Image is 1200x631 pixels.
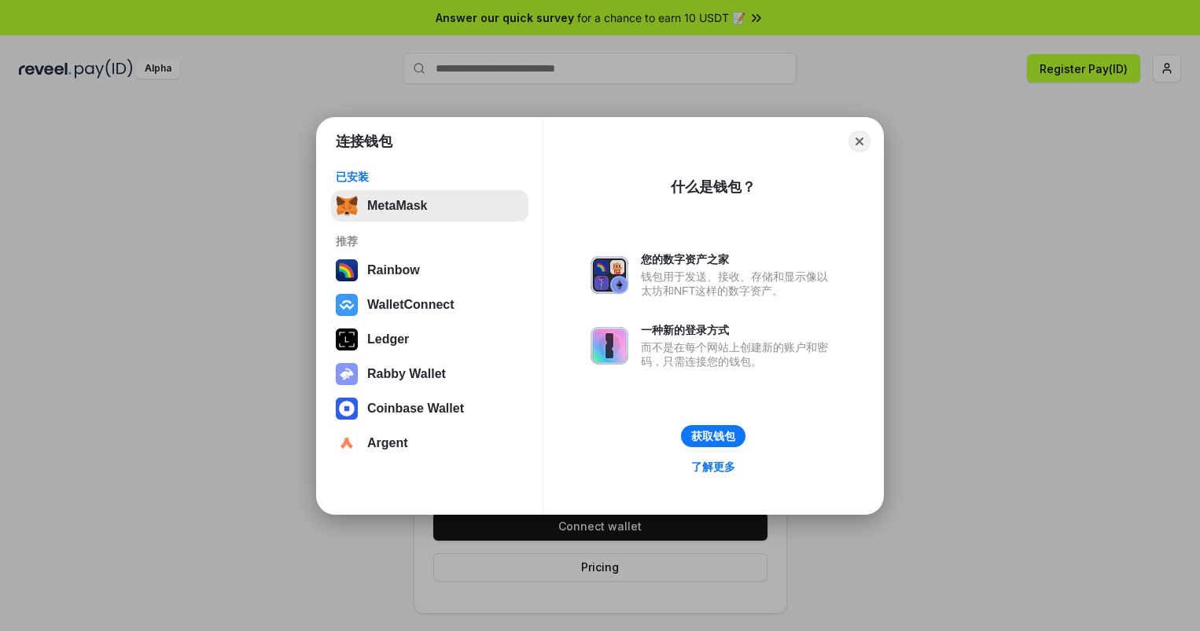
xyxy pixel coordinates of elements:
img: svg+xml,%3Csvg%20width%3D%2228%22%20height%3D%2228%22%20viewBox%3D%220%200%2028%2028%22%20fill%3D... [336,398,358,420]
div: WalletConnect [367,298,455,312]
div: 什么是钱包？ [671,178,756,196]
img: svg+xml,%3Csvg%20width%3D%22120%22%20height%3D%22120%22%20viewBox%3D%220%200%20120%20120%22%20fil... [336,259,358,281]
div: 了解更多 [691,460,735,474]
div: MetaMask [367,199,427,213]
button: Coinbase Wallet [331,393,528,424]
img: svg+xml,%3Csvg%20xmlns%3D%22http%3A%2F%2Fwww.w3.org%2F2000%2Fsvg%22%20fill%3D%22none%22%20viewBox... [591,327,628,365]
div: 已安装 [336,170,524,184]
img: svg+xml,%3Csvg%20xmlns%3D%22http%3A%2F%2Fwww.w3.org%2F2000%2Fsvg%22%20fill%3D%22none%22%20viewBox... [591,256,628,294]
div: 钱包用于发送、接收、存储和显示像以太坊和NFT这样的数字资产。 [641,270,836,298]
button: Rainbow [331,255,528,286]
img: svg+xml,%3Csvg%20width%3D%2228%22%20height%3D%2228%22%20viewBox%3D%220%200%2028%2028%22%20fill%3D... [336,432,358,454]
a: 了解更多 [682,457,745,477]
div: Argent [367,436,408,450]
button: 获取钱包 [681,425,745,447]
button: WalletConnect [331,289,528,321]
img: svg+xml,%3Csvg%20fill%3D%22none%22%20height%3D%2233%22%20viewBox%3D%220%200%2035%2033%22%20width%... [336,195,358,217]
div: Ledger [367,332,409,347]
img: svg+xml,%3Csvg%20xmlns%3D%22http%3A%2F%2Fwww.w3.org%2F2000%2Fsvg%22%20width%3D%2228%22%20height%3... [336,328,358,350]
div: Rainbow [367,263,420,277]
h1: 连接钱包 [336,132,392,151]
div: 而不是在每个网站上创建新的账户和密码，只需连接您的钱包。 [641,340,836,369]
div: 推荐 [336,234,524,248]
img: svg+xml,%3Csvg%20width%3D%2228%22%20height%3D%2228%22%20viewBox%3D%220%200%2028%2028%22%20fill%3D... [336,294,358,316]
div: Rabby Wallet [367,367,446,381]
div: 您的数字资产之家 [641,252,836,266]
button: Rabby Wallet [331,358,528,390]
button: Argent [331,427,528,459]
div: Coinbase Wallet [367,402,464,416]
div: 获取钱包 [691,429,735,443]
div: 一种新的登录方式 [641,323,836,337]
button: Ledger [331,324,528,355]
button: Close [848,130,871,152]
button: MetaMask [331,190,528,222]
img: svg+xml,%3Csvg%20xmlns%3D%22http%3A%2F%2Fwww.w3.org%2F2000%2Fsvg%22%20fill%3D%22none%22%20viewBox... [336,363,358,385]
